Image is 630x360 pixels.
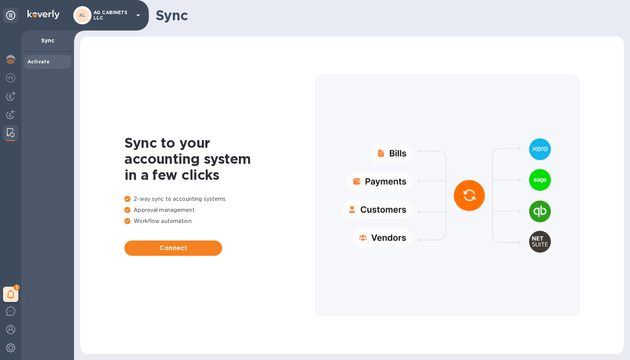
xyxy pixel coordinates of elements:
button: Connect [124,241,222,256]
p: Approval management. [124,206,315,214]
img: Foreign exchange [6,73,15,82]
span: 1 [14,284,20,291]
h1: Sync [156,7,618,23]
b: Activate [27,59,50,65]
span: Connect [131,244,216,253]
h1: Sync to your accounting system in a few clicks [124,135,315,183]
p: Workflow automation. [124,217,315,225]
p: Sync [27,37,68,44]
p: AG CABINETS LLC [93,10,132,21]
div: Unpin categories [3,8,18,23]
img: Logo [27,10,60,19]
p: 2-way sync to accounting systems. [124,195,315,203]
b: AL [79,12,86,18]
